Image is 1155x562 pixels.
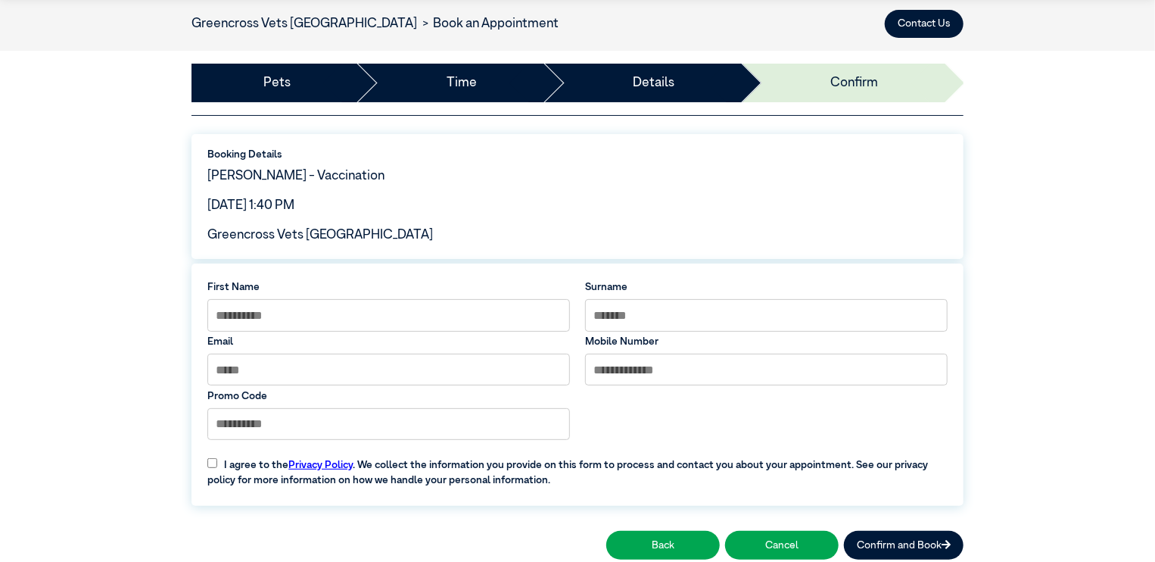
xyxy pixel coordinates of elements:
span: Greencross Vets [GEOGRAPHIC_DATA] [207,229,433,242]
nav: breadcrumb [191,14,559,34]
button: Back [606,531,720,559]
label: Email [207,334,570,349]
button: Contact Us [885,10,964,38]
a: Pets [263,73,291,93]
button: Cancel [725,531,839,559]
label: Surname [585,279,948,295]
li: Book an Appointment [417,14,559,34]
label: Booking Details [207,147,948,162]
button: Confirm and Book [844,531,964,559]
a: Privacy Policy [288,460,353,470]
span: [DATE] 1:40 PM [207,199,294,212]
label: Promo Code [207,389,570,404]
label: Mobile Number [585,334,948,349]
a: Details [633,73,674,93]
span: [PERSON_NAME] - Vaccination [207,170,384,183]
a: Greencross Vets [GEOGRAPHIC_DATA] [191,17,417,30]
a: Time [447,73,477,93]
label: First Name [207,279,570,295]
label: I agree to the . We collect the information you provide on this form to process and contact you a... [200,447,955,488]
input: I agree to thePrivacy Policy. We collect the information you provide on this form to process and ... [207,458,217,468]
